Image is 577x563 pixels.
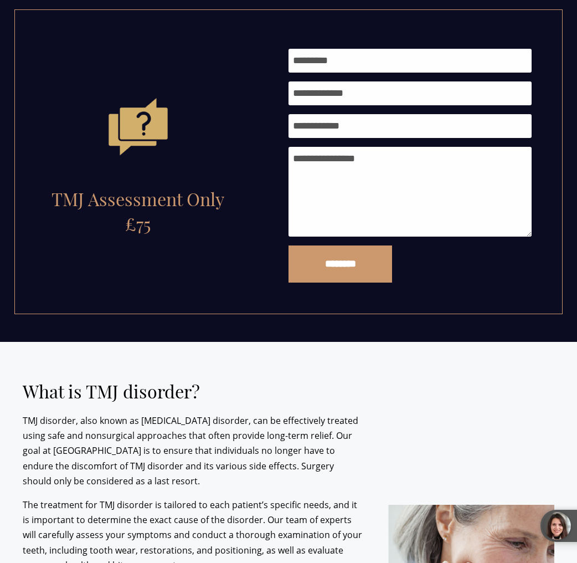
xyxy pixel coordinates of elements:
[37,186,239,237] h2: TMJ Assessment Only £75
[23,381,363,402] h2: What is TMJ disorder?
[23,413,363,489] p: TMJ disorder, also known as [MEDICAL_DATA] disorder, can be effectively treated using safe and no...
[288,49,540,291] form: Form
